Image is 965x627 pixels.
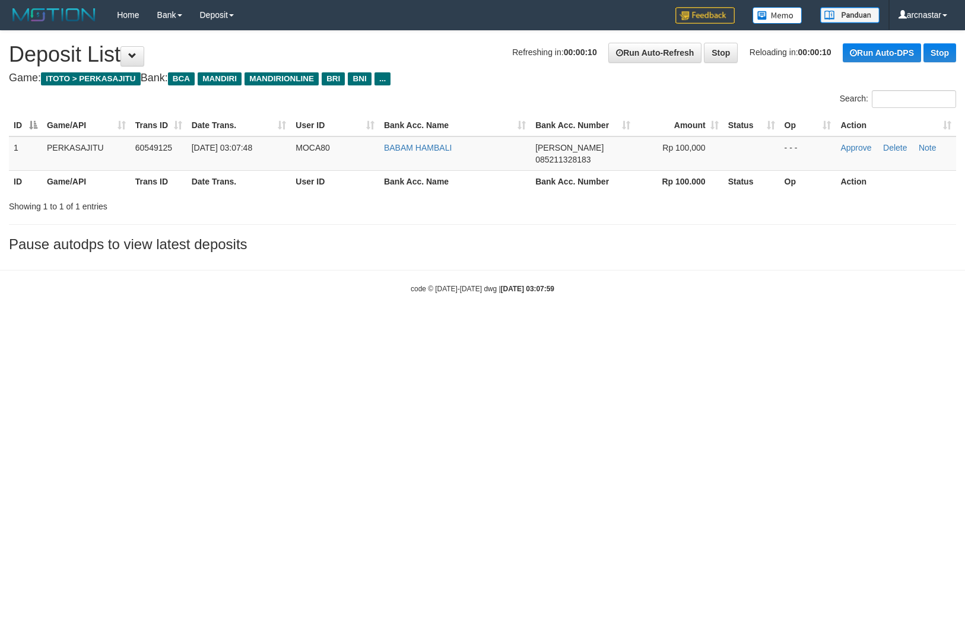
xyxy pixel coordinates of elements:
th: Game/API [42,170,131,192]
th: Bank Acc. Name [379,170,531,192]
h1: Deposit List [9,43,956,66]
a: Delete [883,143,907,152]
h4: Game: Bank: [9,72,956,84]
span: MANDIRI [198,72,242,85]
span: Reloading in: [750,47,831,57]
th: Trans ID [131,170,187,192]
span: BNI [348,72,371,85]
a: Note [919,143,937,152]
th: Op [780,170,836,192]
th: Op: activate to sort column ascending [780,114,836,136]
th: Action [836,170,956,192]
span: ... [374,72,391,85]
input: Search: [872,90,956,108]
span: Copy 085211328183 to clipboard [535,155,591,164]
span: 60549125 [135,143,172,152]
a: Stop [704,43,738,63]
td: 1 [9,136,42,171]
img: Feedback.jpg [675,7,735,24]
label: Search: [840,90,956,108]
img: MOTION_logo.png [9,6,99,24]
h3: Pause autodps to view latest deposits [9,237,956,252]
span: [DATE] 03:07:48 [192,143,252,152]
th: User ID [291,170,379,192]
small: code © [DATE]-[DATE] dwg | [411,285,554,293]
th: Bank Acc. Name: activate to sort column ascending [379,114,531,136]
a: BABAM HAMBALI [384,143,452,152]
td: - - - [780,136,836,171]
span: MANDIRIONLINE [245,72,319,85]
th: ID [9,170,42,192]
span: [PERSON_NAME] [535,143,604,152]
strong: 00:00:10 [798,47,831,57]
a: Approve [840,143,871,152]
span: MOCA80 [296,143,330,152]
th: Amount: activate to sort column ascending [635,114,723,136]
th: Date Trans.: activate to sort column ascending [187,114,291,136]
th: User ID: activate to sort column ascending [291,114,379,136]
th: Bank Acc. Number: activate to sort column ascending [531,114,635,136]
a: Run Auto-DPS [843,43,921,62]
td: PERKASAJITU [42,136,131,171]
span: Rp 100,000 [662,143,705,152]
th: Game/API: activate to sort column ascending [42,114,131,136]
th: Status [723,170,780,192]
img: Button%20Memo.svg [753,7,802,24]
th: Status: activate to sort column ascending [723,114,780,136]
a: Run Auto-Refresh [608,43,701,63]
th: Action: activate to sort column ascending [836,114,956,136]
th: Bank Acc. Number [531,170,635,192]
span: ITOTO > PERKASAJITU [41,72,141,85]
th: Trans ID: activate to sort column ascending [131,114,187,136]
th: Rp 100.000 [635,170,723,192]
span: BRI [322,72,345,85]
strong: 00:00:10 [564,47,597,57]
a: Stop [923,43,956,62]
div: Showing 1 to 1 of 1 entries [9,196,393,212]
strong: [DATE] 03:07:59 [501,285,554,293]
th: ID: activate to sort column descending [9,114,42,136]
span: BCA [168,72,195,85]
span: Refreshing in: [512,47,596,57]
img: panduan.png [820,7,880,23]
th: Date Trans. [187,170,291,192]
